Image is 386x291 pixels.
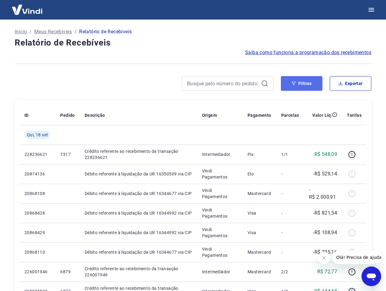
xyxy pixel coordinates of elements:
[202,187,238,200] p: Vindi Pagamentos
[248,151,271,157] p: Pix
[248,230,271,236] p: Visa
[24,171,50,177] p: 20874136
[24,112,29,118] p: ID
[85,148,192,160] p: Crédito referente ao recebimento da transação 228236621
[248,112,271,118] p: Pagamento
[202,269,238,275] p: Intermediador
[281,112,299,118] p: Parcelas
[202,227,238,239] p: Vindi Pagamentos
[79,28,132,35] p: Relatório de Recebíveis
[202,207,238,219] p: Vindi Pagamentos
[85,230,192,236] p: Débito referente à liquidação da UR 16344992 via CIP
[362,267,381,286] iframe: Botão para abrir a janela de mensagens
[281,171,299,177] p: -
[281,230,299,236] p: -
[24,230,50,236] p: 20868429
[34,28,72,35] a: Meus Recebíveis
[29,28,31,35] p: /
[318,252,330,264] iframe: Fechar mensagem
[314,151,337,158] p: R$ 548,09
[85,210,192,216] p: Débito referente à liquidação da UR 16344992 via CIP
[202,246,238,258] p: Vindi Pagamentos
[281,76,322,91] button: Filtros
[313,209,337,217] p: -R$ 821,54
[248,249,271,255] p: Mastercard
[312,112,332,118] p: Valor Líq.
[281,249,299,255] p: -
[75,28,77,35] p: /
[27,132,48,138] span: Qui, 18 set
[309,186,337,201] p: -R$ 2.000,91
[248,269,271,275] p: Mastercard
[333,251,381,264] iframe: Mensagem da empresa
[24,269,50,275] p: 226001946
[245,49,371,56] a: Saiba como funciona a programação dos recebimentos
[187,79,259,88] input: Busque pelo número do pedido
[60,112,75,118] p: Pedido
[202,151,238,157] p: Intermediador
[85,266,192,278] p: Crédito referente ao recebimento da transação 226001946
[60,151,75,157] p: 7317
[313,170,337,178] p: -R$ 529,14
[85,171,192,177] p: Débito referente à liquidação da UR 16350509 via CIP
[7,0,47,19] img: Vindi
[281,151,299,157] p: 1/1
[330,76,371,91] button: Exportar
[281,190,299,197] p: -
[24,249,50,255] p: 20868110
[281,210,299,216] p: -
[60,269,75,275] p: 6879
[85,249,192,255] p: Débito referente à liquidação da UR 16344677 via CIP
[248,210,271,216] p: Visa
[85,112,105,118] p: Descrição
[202,112,217,118] p: Origem
[347,112,362,118] p: Tarifas
[313,229,337,236] p: -R$ 108,94
[24,210,50,216] p: 20868428
[248,171,271,177] p: Elo
[85,190,192,197] p: Débito referente à liquidação da UR 16344677 via CIP
[248,190,271,197] p: Mastercard
[24,151,50,157] p: 228236621
[15,28,27,35] a: Início
[202,168,238,180] p: Vindi Pagamentos
[15,37,371,49] h4: Relatório de Recebíveis
[24,190,50,197] p: 20868108
[313,249,337,256] p: -R$ 335,16
[317,268,337,275] p: R$ 72,77
[281,269,299,275] p: 2/2
[4,4,51,9] span: Olá! Precisa de ajuda?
